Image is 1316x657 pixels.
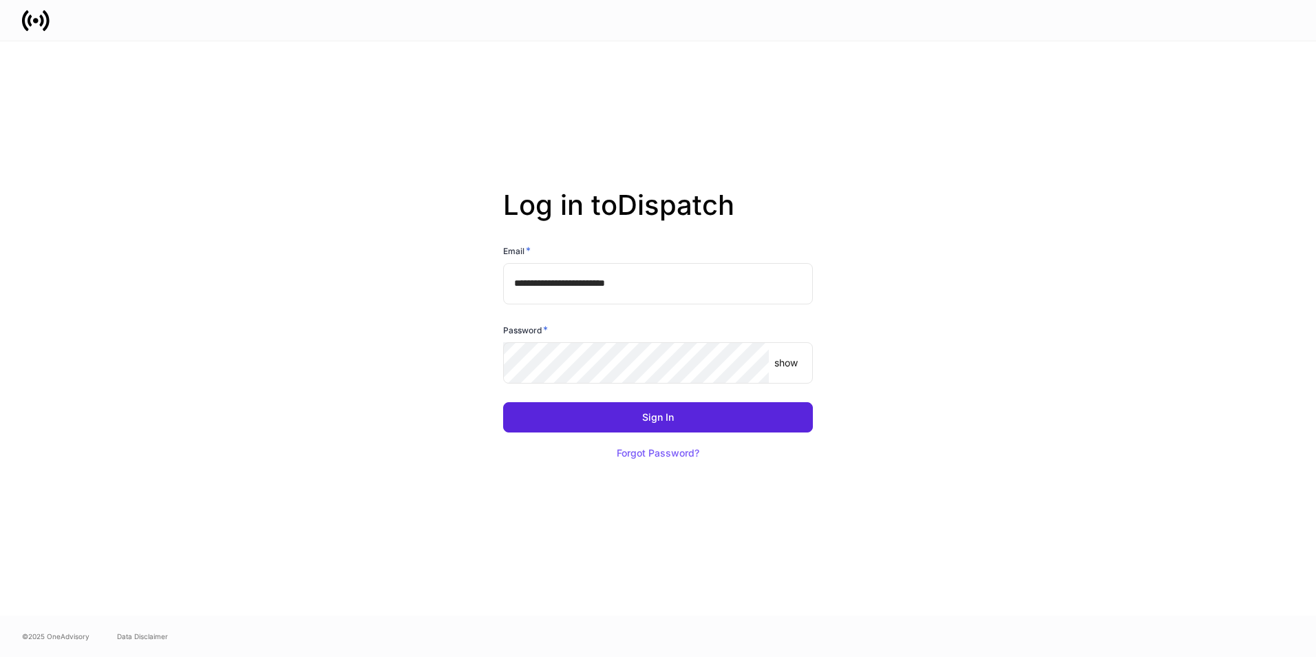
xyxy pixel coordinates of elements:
p: show [774,356,798,370]
h6: Email [503,244,531,258]
button: Forgot Password? [599,438,717,468]
a: Data Disclaimer [117,631,168,642]
button: Sign In [503,402,813,432]
span: © 2025 OneAdvisory [22,631,89,642]
div: Sign In [642,413,674,422]
h2: Log in to Dispatch [503,189,813,244]
h6: Password [503,323,548,337]
div: Forgot Password? [617,448,699,458]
